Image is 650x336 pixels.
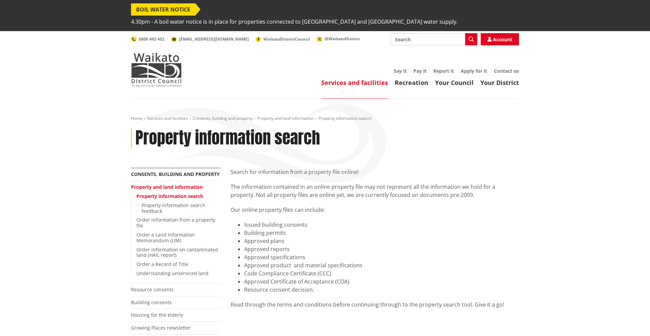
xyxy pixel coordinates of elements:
a: Report it [433,68,454,74]
p: The information contained in an online property file may not represent all the information we hol... [231,183,519,199]
span: Property information search [319,115,372,121]
a: Order a Land Information Memorandum (LIM) [136,231,195,244]
li: Approved Certificate of Acceptance (COA) [244,277,519,286]
a: Resource consents [131,286,174,293]
a: Consents, building and property [193,115,253,121]
a: Property and land information [131,184,203,190]
a: Your District [480,79,519,87]
a: Home [131,115,143,121]
a: Order information from a property file [136,217,215,229]
a: 0800 492 452 [131,36,165,42]
a: Apply for it [461,68,487,74]
nav: breadcrumb [131,116,519,121]
img: Waikato District Council - Te Kaunihera aa Takiwaa o Waikato [131,53,182,87]
li: Approved specifications [244,253,519,261]
h1: Property information search [135,128,320,148]
a: Building consents [131,299,172,306]
li: Issued building consents [244,221,519,229]
a: Understanding unserviced land [136,270,209,276]
a: Your Council [435,79,474,87]
span: [EMAIL_ADDRESS][DOMAIN_NAME] [179,36,249,42]
span: 4.30pm - A boil water notice is in place for properties connected to [GEOGRAPHIC_DATA] and [GEOGR... [131,16,458,28]
a: Growing Places newsletter [131,324,191,331]
li: Code Compliance Certificate (CCC) [244,269,519,277]
a: Property information search [136,193,203,199]
span: BOIL WATER NOTICE [131,3,195,16]
a: Contact us [494,68,519,74]
li: Approved plans [244,237,519,245]
span: WaikatoDistrictCouncil [263,36,310,42]
p: Search for information from a property file online! [231,168,519,176]
a: Pay it [413,68,427,74]
a: WaikatoDistrictCouncil [256,36,310,42]
a: Say it [394,68,407,74]
a: Consents, building and property [131,171,220,177]
li: Approved product and material specifications [244,261,519,269]
a: Services and facilities [321,79,388,87]
div: Read through the terms and conditions before continuing through to the property search tool. Give... [231,300,519,309]
a: Services and facilities [147,115,188,121]
span: Our online property files can include: [231,206,325,214]
a: Housing for the elderly [131,312,183,318]
a: Account [481,33,519,45]
a: Property information search feedback [142,202,205,214]
a: Property and land information [257,115,314,121]
a: Order a Record of Title [136,261,188,267]
a: Order information on contaminated land (HAIL report) [136,246,218,259]
li: Approved reports [244,245,519,253]
li: Building permits [244,229,519,237]
input: Search input [391,33,477,45]
span: @WaikatoDistrict [325,36,360,42]
li: Resource consent decision. [244,286,519,294]
a: @WaikatoDistrict [317,36,360,42]
a: Recreation [395,79,428,87]
span: 0800 492 452 [139,36,165,42]
a: [EMAIL_ADDRESS][DOMAIN_NAME] [171,36,249,42]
